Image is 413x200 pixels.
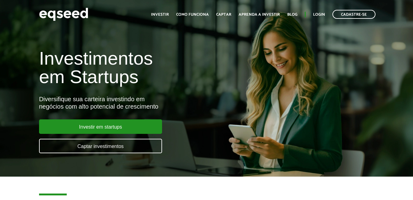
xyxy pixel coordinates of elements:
[39,6,88,22] img: EqSeed
[39,95,236,110] div: Diversifique sua carteira investindo em negócios com alto potencial de crescimento
[176,13,209,17] a: Como funciona
[39,49,236,86] h1: Investimentos em Startups
[313,13,325,17] a: Login
[39,119,162,134] a: Investir em startups
[239,13,280,17] a: Aprenda a investir
[287,13,297,17] a: Blog
[39,139,162,153] a: Captar investimentos
[216,13,231,17] a: Captar
[332,10,375,19] a: Cadastre-se
[151,13,169,17] a: Investir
